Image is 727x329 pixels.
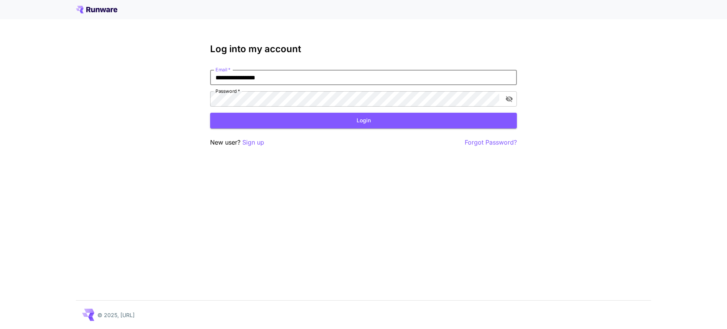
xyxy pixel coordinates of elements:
[465,138,517,147] button: Forgot Password?
[97,311,135,319] p: © 2025, [URL]
[210,44,517,54] h3: Log into my account
[210,138,264,147] p: New user?
[215,88,240,94] label: Password
[242,138,264,147] button: Sign up
[210,113,517,128] button: Login
[215,66,230,73] label: Email
[502,92,516,106] button: toggle password visibility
